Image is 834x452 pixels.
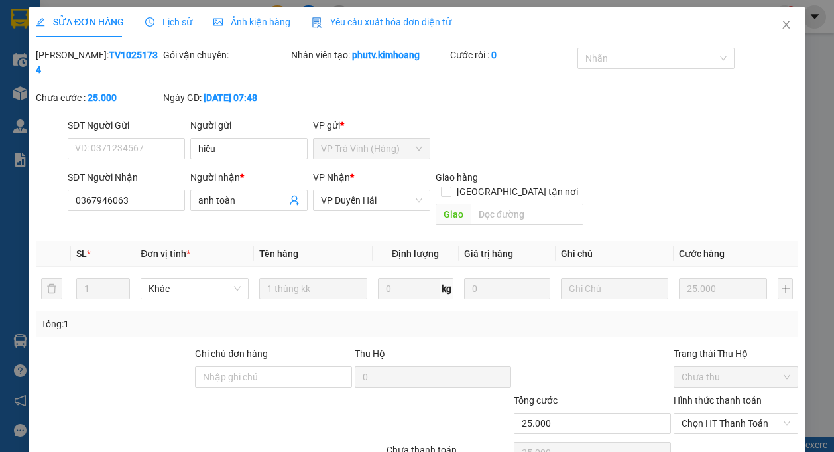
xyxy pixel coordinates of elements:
div: VP gửi [313,118,430,133]
span: Chọn HT Thanh Toán [682,414,790,433]
div: Trạng thái Thu Hộ [674,346,798,361]
b: 0 [491,50,497,60]
span: Khác [149,279,241,299]
input: 0 [464,278,550,299]
div: SĐT Người Nhận [68,170,185,185]
span: Đơn vị tính [141,248,190,259]
div: [PERSON_NAME]: [36,48,160,77]
span: Yêu cầu xuất hóa đơn điện tử [312,17,451,27]
span: VP Duyên Hải [321,190,422,210]
span: Chưa thu [682,367,790,387]
div: Gói vận chuyển: [163,48,288,62]
span: SỬA ĐƠN HÀNG [36,17,124,27]
span: Tổng cước [514,395,558,406]
div: SĐT Người Gửi [68,118,185,133]
span: [GEOGRAPHIC_DATA] tận nơi [451,185,583,199]
span: Ảnh kiện hàng [213,17,290,27]
input: VD: Bàn, Ghế [259,278,367,299]
input: 0 [679,278,767,299]
button: delete [41,278,62,299]
img: icon [312,17,322,28]
label: Ghi chú đơn hàng [195,348,268,359]
th: Ghi chú [556,241,674,267]
div: Người gửi [190,118,308,133]
span: picture [213,17,223,27]
span: Cước hàng [679,248,725,259]
span: Giá trị hàng [464,248,513,259]
input: Ghi Chú [561,278,669,299]
span: Giao hàng [436,172,478,183]
div: Cước rồi : [450,48,575,62]
label: Hình thức thanh toán [674,395,762,406]
b: phutv.kimhoang [352,50,420,60]
span: Lịch sử [145,17,192,27]
button: Close [768,7,805,44]
span: close [781,19,792,30]
span: Thu Hộ [355,348,385,359]
span: Tên hàng [259,248,298,259]
span: VP Trà Vinh (Hàng) [321,139,422,159]
b: 25.000 [88,92,117,103]
div: Ngày GD: [163,90,288,105]
b: [DATE] 07:48 [204,92,257,103]
div: Người nhận [190,170,308,185]
span: edit [36,17,45,27]
button: plus [778,278,793,299]
span: SL [76,248,87,259]
div: Nhân viên tạo: [291,48,447,62]
span: user-add [289,195,300,206]
div: Tổng: 1 [41,317,323,331]
div: Chưa cước : [36,90,160,105]
span: Định lượng [392,248,439,259]
input: Ghi chú đơn hàng [195,366,351,388]
span: Giao [436,204,471,225]
input: Dọc đường [471,204,583,225]
span: VP Nhận [313,172,350,183]
span: kg [440,278,453,299]
span: clock-circle [145,17,154,27]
